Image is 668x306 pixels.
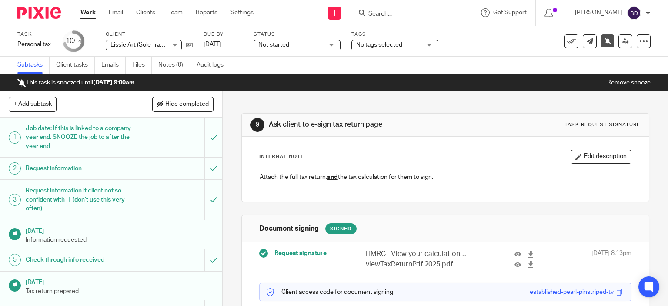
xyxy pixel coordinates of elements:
[575,8,623,17] p: [PERSON_NAME]
[204,41,222,47] span: [DATE]
[158,57,190,74] a: Notes (0)
[80,8,96,17] a: Work
[327,174,338,180] u: and
[266,288,393,296] p: Client access code for document signing
[493,10,527,16] span: Get Support
[197,57,230,74] a: Audit logs
[269,120,464,129] h1: Ask client to e-sign tax return page
[26,122,139,153] h1: Job date: If this is linked to a company year end, SNOOZE the job to after the year end
[366,259,467,269] p: viewTaxReturnPdf 2025.pdf
[106,31,193,38] label: Client
[571,150,631,164] button: Edit description
[152,97,214,111] button: Hide completed
[230,8,254,17] a: Settings
[17,7,61,19] img: Pixie
[26,253,139,266] h1: Check through info received
[9,254,21,266] div: 5
[196,8,217,17] a: Reports
[9,97,57,111] button: + Add subtask
[254,31,341,38] label: Status
[26,162,139,175] h1: Request information
[351,31,438,38] label: Tags
[9,194,21,206] div: 3
[627,6,641,20] img: svg%3E
[607,80,651,86] a: Remove snooze
[325,223,357,234] div: Signed
[366,249,467,259] p: HMRC_ View your calculation - View your full calculation 2025.pdf
[530,288,614,296] div: established-pearl-pinstriped-tv
[132,57,152,74] a: Files
[17,78,134,87] p: This task is snoozed until
[26,287,214,296] p: Tax return prepared
[258,42,289,48] span: Not started
[17,40,52,49] div: Personal tax
[109,8,123,17] a: Email
[17,57,50,74] a: Subtasks
[26,235,214,244] p: Information requested
[250,118,264,132] div: 9
[591,249,631,269] span: [DATE] 8:13pm
[9,162,21,175] div: 2
[356,42,402,48] span: No tags selected
[9,131,21,144] div: 1
[564,121,640,128] div: Task request signature
[204,31,243,38] label: Due by
[259,153,304,160] p: Internal Note
[367,10,446,18] input: Search
[26,184,139,215] h1: Request information if client not so confident with IT (don't use this very often)
[110,42,171,48] span: Lissie Art (Sole Trader)
[260,173,631,182] p: Attach the full tax return, the tax calculation for them to sign.
[56,57,95,74] a: Client tasks
[26,276,214,287] h1: [DATE]
[259,224,319,233] h1: Document signing
[17,31,52,38] label: Task
[101,57,126,74] a: Emails
[93,80,134,86] b: [DATE] 9:00am
[26,225,214,235] h1: [DATE]
[274,249,327,258] span: Request signature
[168,8,183,17] a: Team
[66,36,81,46] div: 10
[165,101,209,108] span: Hide completed
[73,39,81,44] small: /14
[136,8,155,17] a: Clients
